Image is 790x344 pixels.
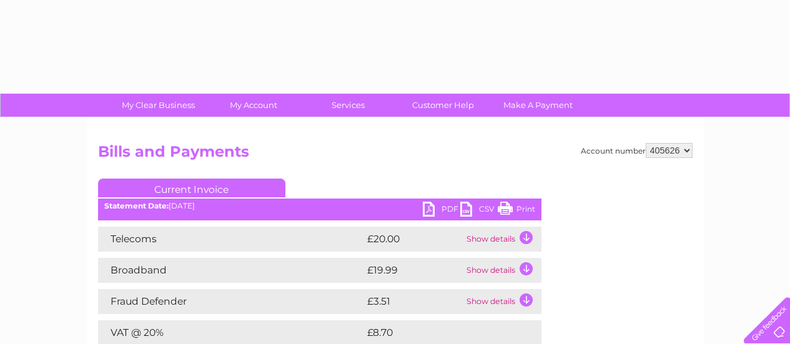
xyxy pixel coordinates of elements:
a: Print [498,202,535,220]
a: CSV [460,202,498,220]
div: Account number [581,143,693,158]
td: Show details [463,227,541,252]
b: Statement Date: [104,201,169,210]
td: £19.99 [364,258,463,283]
td: £3.51 [364,289,463,314]
a: PDF [423,202,460,220]
a: Customer Help [392,94,495,117]
a: My Clear Business [107,94,210,117]
td: Fraud Defender [98,289,364,314]
a: Current Invoice [98,179,285,197]
td: Telecoms [98,227,364,252]
td: Show details [463,258,541,283]
h2: Bills and Payments [98,143,693,167]
a: My Account [202,94,305,117]
td: Show details [463,289,541,314]
td: Broadband [98,258,364,283]
div: [DATE] [98,202,541,210]
a: Services [297,94,400,117]
td: £20.00 [364,227,463,252]
a: Make A Payment [486,94,590,117]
